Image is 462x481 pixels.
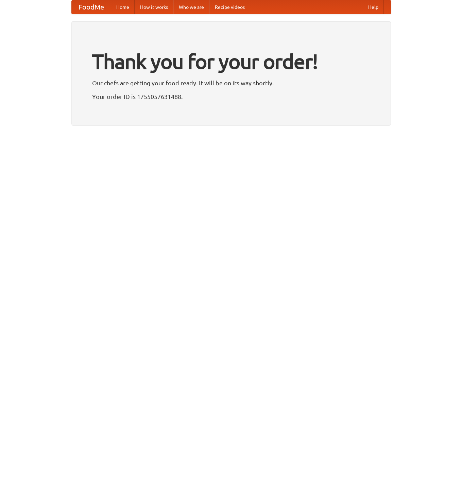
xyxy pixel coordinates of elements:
a: Recipe videos [209,0,250,14]
a: FoodMe [72,0,111,14]
a: How it works [135,0,173,14]
a: Help [363,0,384,14]
h1: Thank you for your order! [92,45,370,78]
p: Our chefs are getting your food ready. It will be on its way shortly. [92,78,370,88]
a: Who we are [173,0,209,14]
a: Home [111,0,135,14]
p: Your order ID is 1755057631488. [92,91,370,102]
